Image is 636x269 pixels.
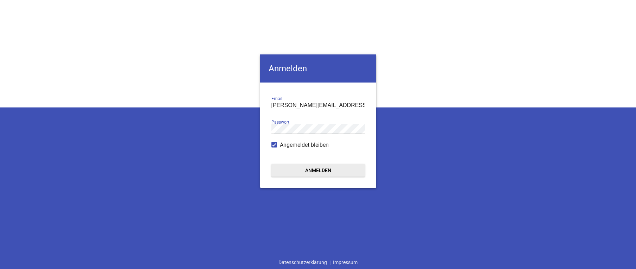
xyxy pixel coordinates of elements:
[330,256,360,269] a: Impressum
[276,256,329,269] a: Datenschutzerklärung
[260,54,376,83] h4: Anmelden
[276,256,360,269] div: |
[271,164,365,177] button: Anmelden
[280,141,329,149] span: Angemeldet bleiben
